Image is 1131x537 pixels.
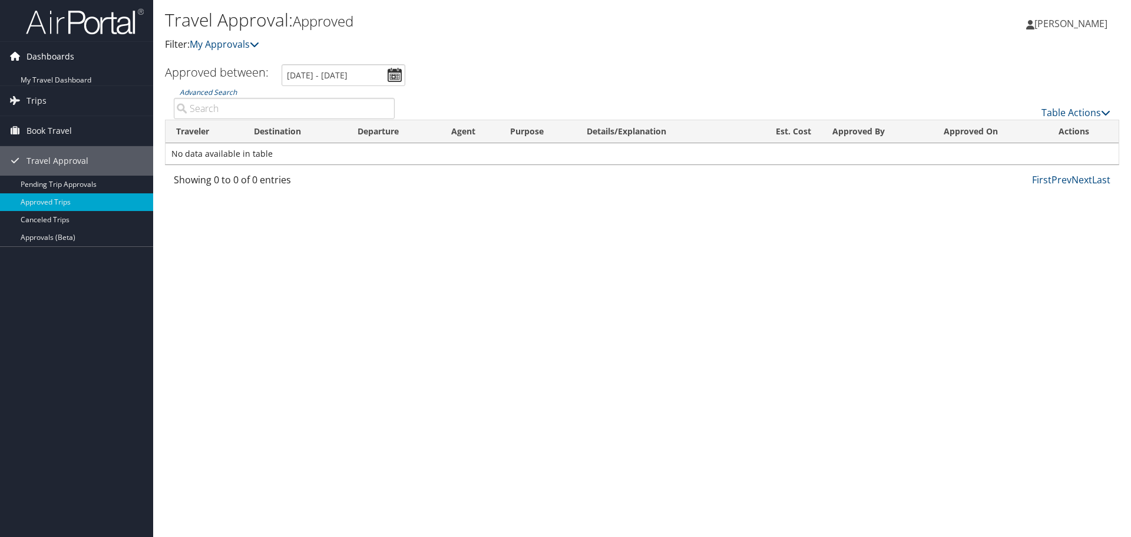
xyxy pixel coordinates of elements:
small: Approved [293,11,353,31]
th: Approved On: activate to sort column ascending [933,120,1047,143]
input: Advanced Search [174,98,395,119]
h1: Travel Approval: [165,8,801,32]
th: Est. Cost: activate to sort column ascending [743,120,822,143]
th: Purpose [500,120,576,143]
th: Actions [1048,120,1119,143]
th: Destination: activate to sort column ascending [243,120,348,143]
span: Trips [27,86,47,116]
a: Advanced Search [180,87,237,97]
span: [PERSON_NAME] [1034,17,1107,30]
div: Showing 0 to 0 of 0 entries [174,173,395,193]
a: Last [1092,173,1110,186]
input: [DATE] - [DATE] [282,64,405,86]
p: Filter: [165,37,801,52]
a: My Approvals [190,38,259,51]
span: Dashboards [27,42,74,71]
h3: Approved between: [165,64,269,80]
a: Next [1072,173,1092,186]
a: Table Actions [1041,106,1110,119]
a: Prev [1051,173,1072,186]
a: [PERSON_NAME] [1026,6,1119,41]
th: Details/Explanation [576,120,743,143]
th: Departure: activate to sort column ascending [347,120,441,143]
span: Book Travel [27,116,72,146]
img: airportal-logo.png [26,8,144,35]
span: Travel Approval [27,146,88,176]
th: Approved By: activate to sort column ascending [822,120,933,143]
th: Agent [441,120,500,143]
td: No data available in table [166,143,1119,164]
a: First [1032,173,1051,186]
th: Traveler: activate to sort column ascending [166,120,243,143]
